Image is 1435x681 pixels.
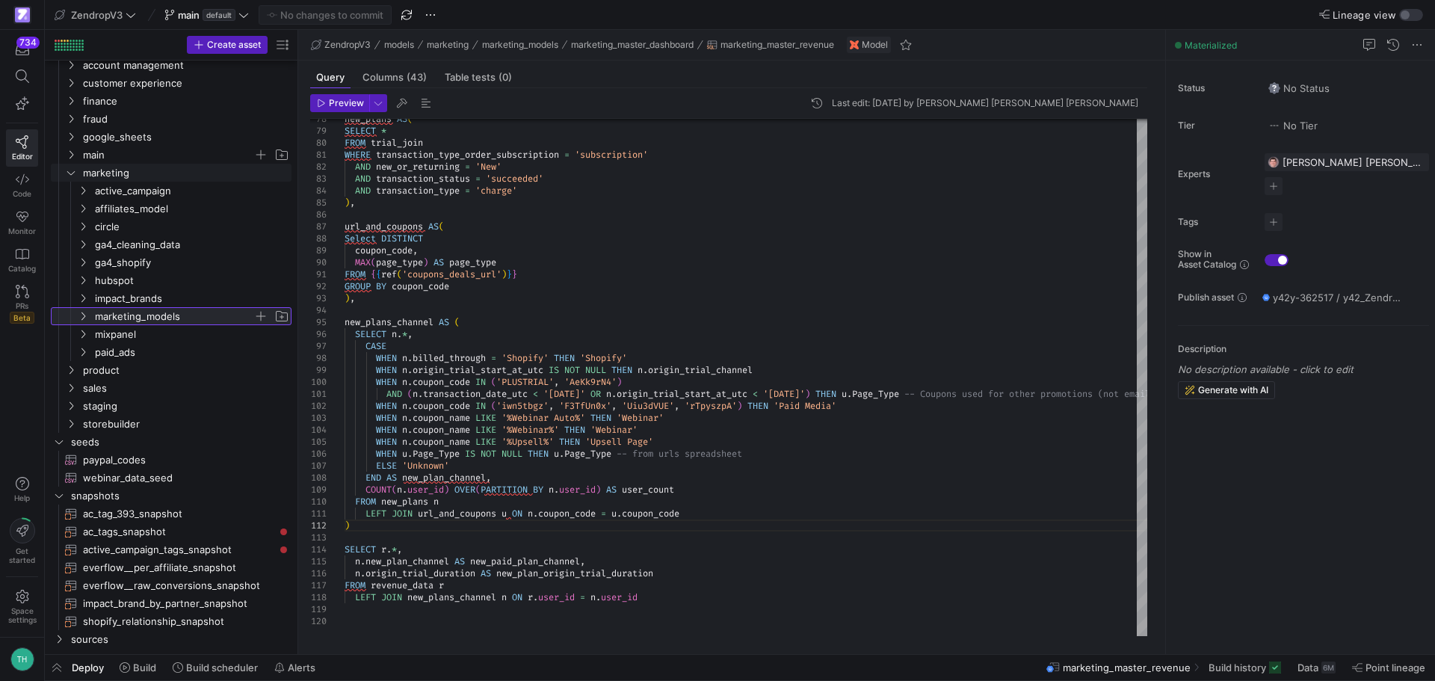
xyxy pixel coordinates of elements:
[310,209,327,221] div: 86
[83,380,289,397] span: sales
[83,75,289,92] span: customer experience
[1365,662,1425,674] span: Point lineage
[51,505,291,523] a: ac_tag_393_snapshot​​​​​​​
[161,5,253,25] button: maindefault
[1198,385,1268,395] span: Generate with AI
[310,280,327,292] div: 92
[268,655,322,680] button: Alerts
[310,161,327,173] div: 82
[491,376,496,388] span: (
[439,316,449,328] span: AS
[15,7,30,22] img: https://storage.googleapis.com/y42-prod-data-exchange/images/qZXOSqkTtPuVcXVzF40oUlM07HVTwZXfPK0U...
[178,9,200,21] span: main
[445,73,512,82] span: Table tests
[6,36,38,63] button: 734
[83,416,289,433] span: storebuilder
[345,292,350,304] span: )
[310,256,327,268] div: 90
[83,559,274,576] span: everflow__per_affiliate_snapshot​​​​​​​
[622,400,674,412] span: 'Uiu3dVUE'
[1178,381,1275,399] button: Generate with AI
[549,364,559,376] span: IS
[380,36,418,54] button: models
[345,316,433,328] span: new_plans_channel
[1268,156,1280,168] img: https://storage.googleapis.com/y42-prod-data-exchange/images/G2kHvxVlt02YItTmblwfhPy4mK5SfUxFU6Tr...
[543,388,585,400] span: '[DATE]'
[83,93,289,110] span: finance
[703,36,838,54] button: marketing_master_revenue
[310,376,327,388] div: 100
[83,452,274,469] span: paypal_codes​​​​​​
[407,364,413,376] span: .
[83,57,289,74] span: account management
[1345,655,1432,680] button: Point lineage
[402,412,407,424] span: n
[166,655,265,680] button: Build scheduler
[1265,78,1333,98] button: No statusNo Status
[413,376,470,388] span: coupon_code
[590,388,601,400] span: OR
[6,2,38,28] a: https://storage.googleapis.com/y42-prod-data-exchange/images/qZXOSqkTtPuVcXVzF40oUlM07HVTwZXfPK0U...
[904,388,1155,400] span: -- Coupons used for other promotions (not email)
[310,400,327,412] div: 102
[815,388,836,400] span: THEN
[365,340,386,352] span: CASE
[71,631,289,648] span: sources
[95,254,289,271] span: ga4_shopify
[465,185,470,197] span: =
[83,129,289,146] span: google_sheets
[371,256,376,268] span: (
[423,388,528,400] span: transaction_date_utc
[502,352,549,364] span: 'Shopify'
[1321,662,1336,674] div: 6M
[386,388,402,400] span: AND
[407,388,413,400] span: (
[371,137,423,149] span: trial_join
[832,98,1138,108] div: Last edit: [DATE] by [PERSON_NAME] [PERSON_NAME] [PERSON_NAME]
[83,541,274,558] span: active_campaign_tags_snapshot​​​​​​​
[310,244,327,256] div: 89
[95,236,289,253] span: ga4_cleaning_data
[51,523,291,540] a: ac_tags_snapshot​​​​​​​
[95,308,253,325] span: marketing_models
[51,253,291,271] div: Press SPACE to select this row.
[407,412,413,424] span: .
[611,364,632,376] span: THEN
[95,290,289,307] span: impact_brands
[355,256,371,268] span: MAX
[376,352,397,364] span: WHEN
[310,388,327,400] div: 101
[10,312,34,324] span: Beta
[310,221,327,232] div: 87
[376,161,460,173] span: new_or_returning
[310,232,327,244] div: 88
[842,388,847,400] span: u
[805,388,810,400] span: )
[51,218,291,235] div: Press SPACE to select this row.
[1178,363,1429,375] p: No description available - click to edit
[427,40,469,50] span: marketing
[638,364,643,376] span: n
[51,92,291,110] div: Press SPACE to select this row.
[95,218,289,235] span: circle
[402,364,407,376] span: n
[288,662,315,674] span: Alerts
[355,161,371,173] span: AND
[350,197,355,209] span: ,
[51,469,291,487] a: webinar_data_seed​​​​​​
[397,268,402,280] span: (
[554,352,575,364] span: THEN
[310,412,327,424] div: 103
[51,379,291,397] div: Press SPACE to select this row.
[310,197,327,209] div: 85
[51,235,291,253] div: Press SPACE to select this row.
[310,364,327,376] div: 99
[51,343,291,361] div: Press SPACE to select this row.
[83,505,274,523] span: ac_tag_393_snapshot​​​​​​​
[83,613,274,630] span: shopify_relationship_snapshot​​​​​​​
[51,540,291,558] a: active_campaign_tags_snapshot​​​​​​​
[491,400,496,412] span: (
[413,412,470,424] span: coupon_name
[51,271,291,289] div: Press SPACE to select this row.
[187,36,268,54] button: Create asset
